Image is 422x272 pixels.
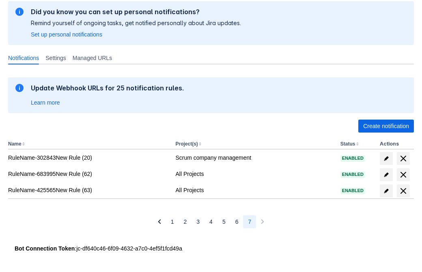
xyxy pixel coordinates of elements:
[363,120,409,133] span: Create notification
[383,155,390,162] span: edit
[184,215,187,228] span: 2
[377,139,414,150] th: Actions
[31,84,184,92] h2: Update Webhook URLs for 25 notification rules.
[248,215,251,228] span: 7
[8,141,22,147] button: Name
[222,215,226,228] span: 5
[73,54,112,62] span: Managed URLs
[217,215,230,228] button: Page 5
[15,83,24,93] span: information
[31,30,102,39] a: Set up personal notifications
[15,244,407,253] div: : jc-df640c46-6f09-4632-a7c0-4ef5f1fcd49a
[175,141,198,147] button: Project(s)
[383,188,390,194] span: edit
[8,54,39,62] span: Notifications
[153,215,166,228] button: Previous
[15,7,24,17] span: information
[45,54,66,62] span: Settings
[340,172,365,177] span: Enabled
[398,154,408,163] span: delete
[175,154,334,162] div: Scrum company management
[340,156,365,161] span: Enabled
[398,186,408,196] span: delete
[192,215,205,228] button: Page 3
[209,215,213,228] span: 4
[383,171,390,178] span: edit
[171,215,174,228] span: 1
[340,188,365,193] span: Enabled
[256,215,269,228] button: Next
[205,215,217,228] button: Page 4
[179,215,192,228] button: Page 2
[398,170,408,180] span: delete
[358,120,414,133] button: Create notification
[31,8,241,16] h2: Did you know you can set up personal notifications?
[175,170,334,178] div: All Projects
[31,99,60,107] a: Learn more
[166,215,179,228] button: Page 1
[8,186,169,194] div: RuleName-425565New Rule (63)
[196,215,200,228] span: 3
[230,215,243,228] button: Page 6
[15,245,75,252] strong: Bot Connection Token
[175,186,334,194] div: All Projects
[8,170,169,178] div: RuleName-683995New Rule (62)
[8,154,169,162] div: RuleName-302843New Rule (20)
[243,215,256,228] button: Page 7
[153,215,269,228] nav: Pagination
[235,215,239,228] span: 6
[340,141,355,147] button: Status
[31,19,241,27] p: Remind yourself of ongoing tasks, get notified personally about Jira updates.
